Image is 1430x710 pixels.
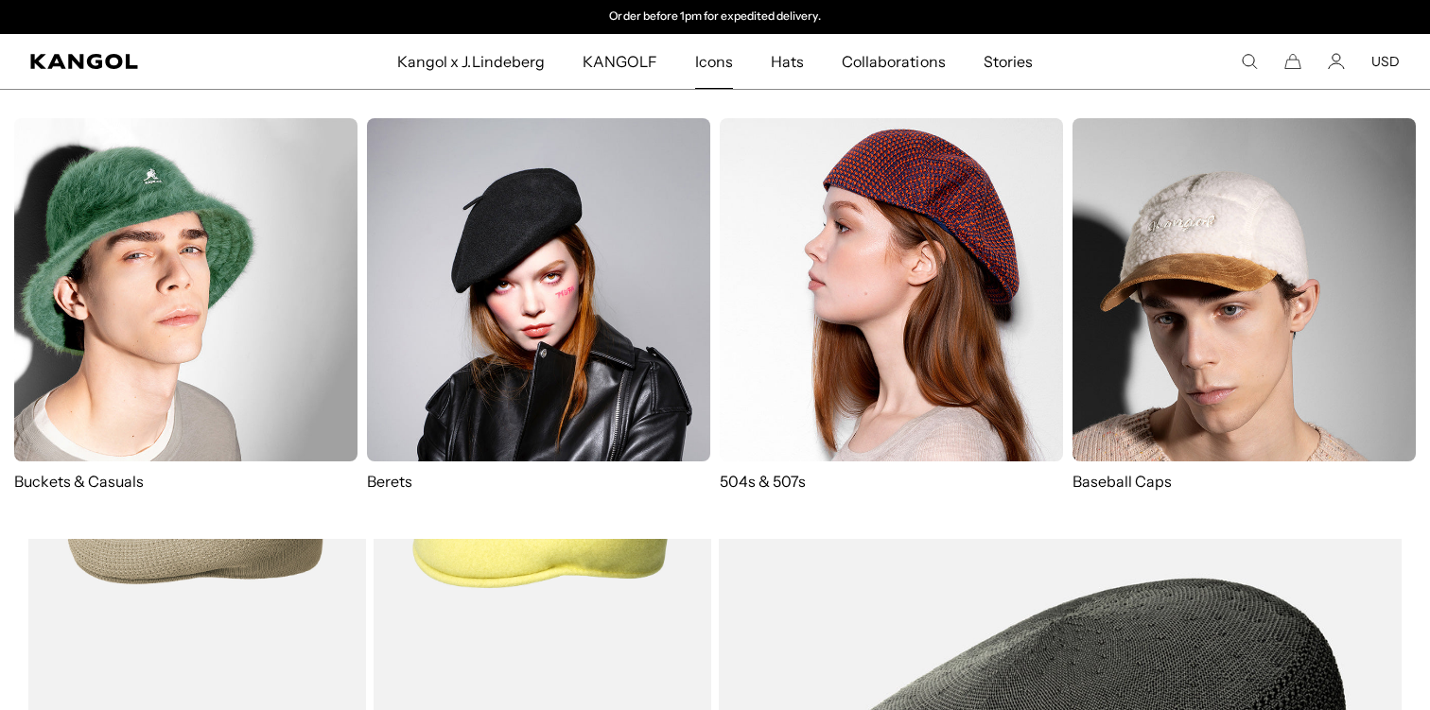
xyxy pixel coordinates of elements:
a: KANGOLF [564,34,676,89]
p: Buckets & Casuals [14,471,357,492]
summary: Search here [1241,53,1258,70]
a: Baseball Caps [1072,118,1416,511]
span: Icons [695,34,733,89]
a: 504s & 507s [720,118,1063,492]
button: Cart [1284,53,1301,70]
p: 504s & 507s [720,471,1063,492]
span: Kangol x J.Lindeberg [397,34,545,89]
a: Account [1328,53,1345,70]
a: Kangol [30,54,262,69]
a: Kangol x J.Lindeberg [378,34,564,89]
a: Stories [965,34,1052,89]
button: USD [1371,53,1400,70]
a: Hats [752,34,823,89]
div: 2 of 2 [520,9,910,25]
p: Order before 1pm for expedited delivery. [609,9,820,25]
span: Collaborations [842,34,945,89]
span: Hats [771,34,804,89]
p: Baseball Caps [1072,471,1416,492]
a: Berets [367,118,710,492]
div: Announcement [520,9,910,25]
a: Buckets & Casuals [14,118,357,492]
span: Stories [984,34,1033,89]
span: KANGOLF [583,34,657,89]
a: Icons [676,34,752,89]
a: Collaborations [823,34,964,89]
slideshow-component: Announcement bar [520,9,910,25]
p: Berets [367,471,710,492]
